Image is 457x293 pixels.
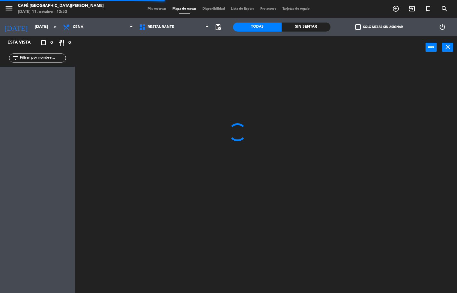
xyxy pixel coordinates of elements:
[441,5,448,12] i: search
[425,5,432,12] i: turned_in_not
[3,39,43,46] div: Esta vista
[355,24,403,30] label: Solo mesas sin asignar
[19,55,66,61] input: Filtrar por nombre...
[442,43,453,52] button: close
[50,39,53,46] span: 0
[426,43,437,52] button: power_input
[439,23,446,31] i: power_settings_new
[148,25,174,29] span: Restaurante
[392,5,399,12] i: add_circle_outline
[51,23,58,31] i: arrow_drop_down
[18,3,104,9] div: Café [GEOGRAPHIC_DATA][PERSON_NAME]
[73,25,83,29] span: Cena
[58,39,65,46] i: restaurant
[408,5,416,12] i: exit_to_app
[355,24,361,30] span: check_box_outline_blank
[214,23,222,31] span: pending_actions
[282,23,330,32] div: Sin sentar
[228,7,257,11] span: Lista de Espera
[444,43,451,50] i: close
[4,4,13,13] i: menu
[145,7,169,11] span: Mis reservas
[279,7,313,11] span: Tarjetas de regalo
[40,39,47,46] i: crop_square
[4,4,13,15] button: menu
[233,23,282,32] div: Todas
[428,43,435,50] i: power_input
[169,7,199,11] span: Mapa de mesas
[257,7,279,11] span: Pre-acceso
[18,9,104,15] div: [DATE] 11. octubre - 12:53
[199,7,228,11] span: Disponibilidad
[68,39,71,46] span: 0
[12,54,19,62] i: filter_list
